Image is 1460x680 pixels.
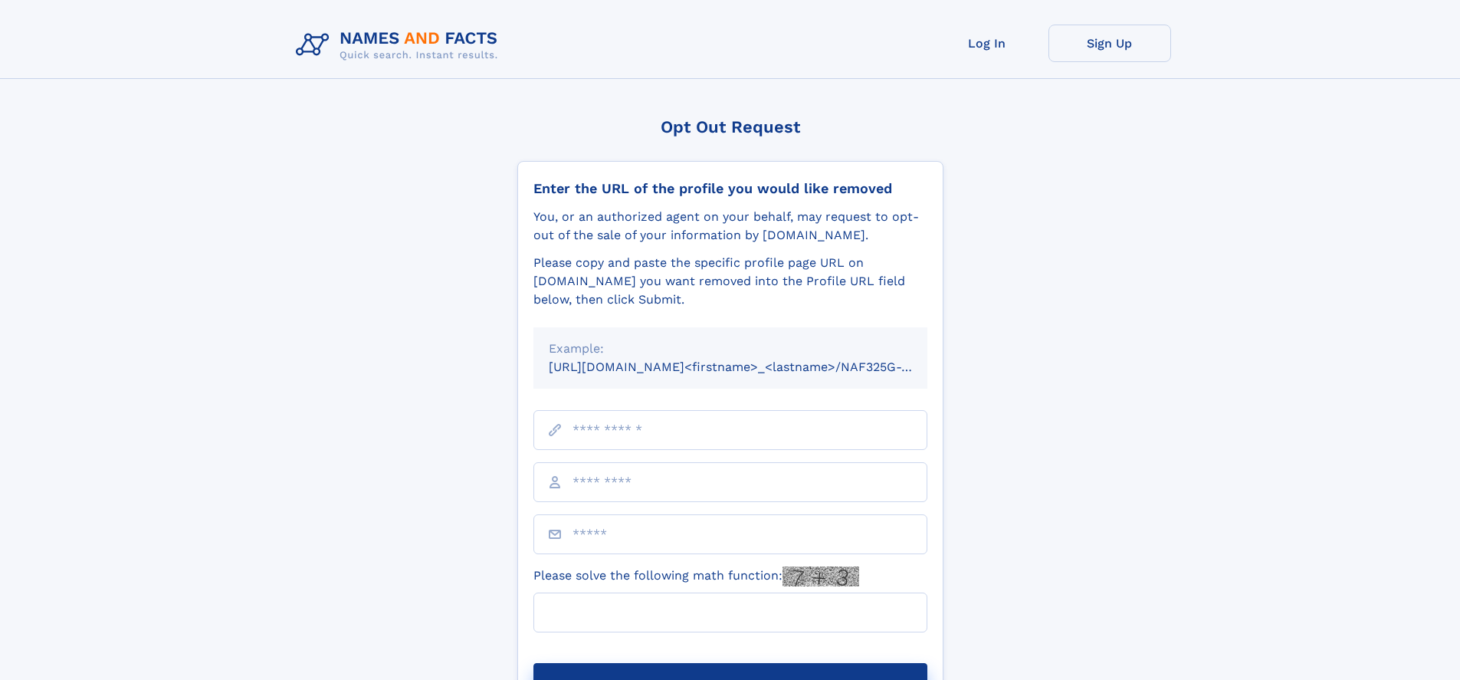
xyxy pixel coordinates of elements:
[533,567,859,586] label: Please solve the following math function:
[549,340,912,358] div: Example:
[517,117,943,136] div: Opt Out Request
[533,208,927,245] div: You, or an authorized agent on your behalf, may request to opt-out of the sale of your informatio...
[533,254,927,309] div: Please copy and paste the specific profile page URL on [DOMAIN_NAME] you want removed into the Pr...
[549,360,956,374] small: [URL][DOMAIN_NAME]<firstname>_<lastname>/NAF325G-xxxxxxxx
[290,25,510,66] img: Logo Names and Facts
[1048,25,1171,62] a: Sign Up
[533,180,927,197] div: Enter the URL of the profile you would like removed
[926,25,1048,62] a: Log In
